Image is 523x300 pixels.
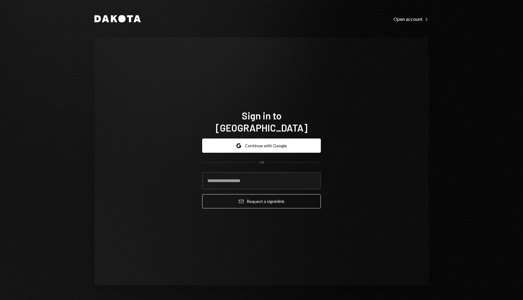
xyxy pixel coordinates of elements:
[393,16,429,22] div: Open account
[259,160,264,165] div: OR
[202,109,321,134] h1: Sign in to [GEOGRAPHIC_DATA]
[202,194,321,208] button: Request a signinlink
[202,139,321,153] button: Continue with Google
[393,15,429,22] a: Open account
